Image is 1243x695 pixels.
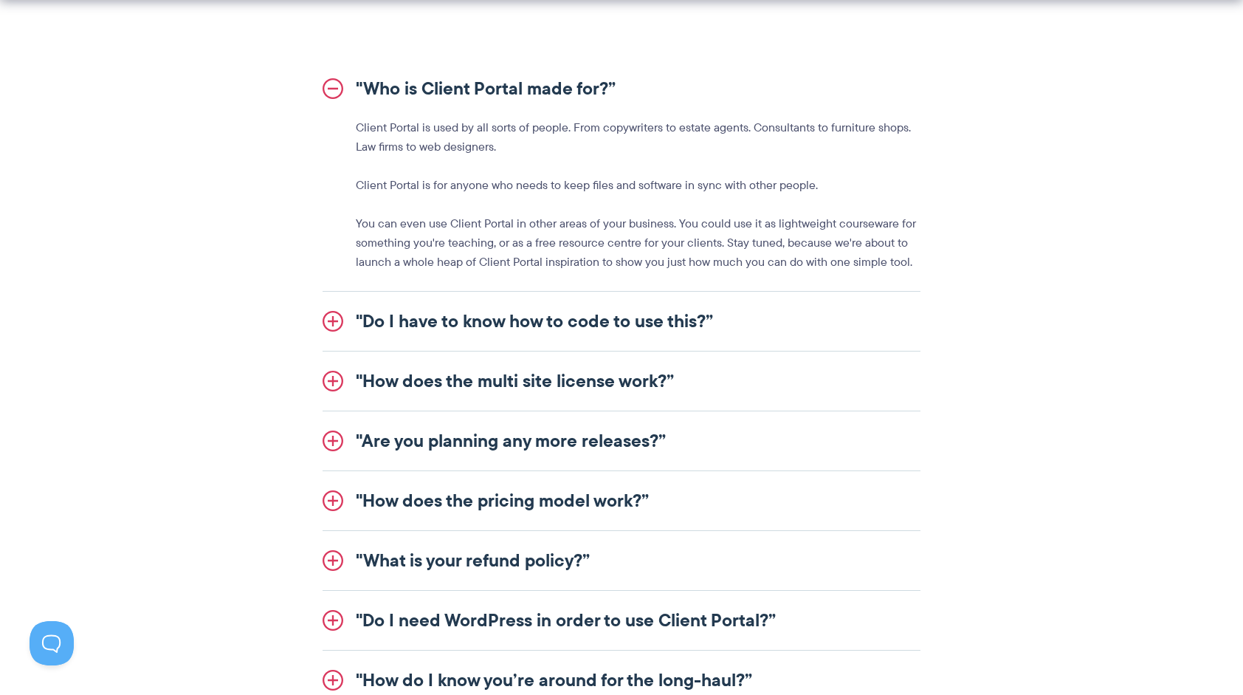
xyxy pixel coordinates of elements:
p: You can even use Client Portal in other areas of your business. You could use it as lightweight c... [356,214,920,272]
p: Client Portal is used by all sorts of people. From copywriters to estate agents. Consultants to f... [356,118,920,157]
a: "Are you planning any more releases?” [323,411,920,470]
p: Client Portal is for anyone who needs to keep files and software in sync with other people. [356,176,920,195]
a: "Do I need WordPress in order to use Client Portal?” [323,591,920,650]
a: "Do I have to know how to code to use this?” [323,292,920,351]
a: "What is your refund policy?” [323,531,920,590]
a: "How does the multi site license work?” [323,352,920,411]
a: "How does the pricing model work?” [323,471,920,530]
a: "Who is Client Portal made for?” [323,59,920,118]
iframe: Toggle Customer Support [30,621,74,665]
